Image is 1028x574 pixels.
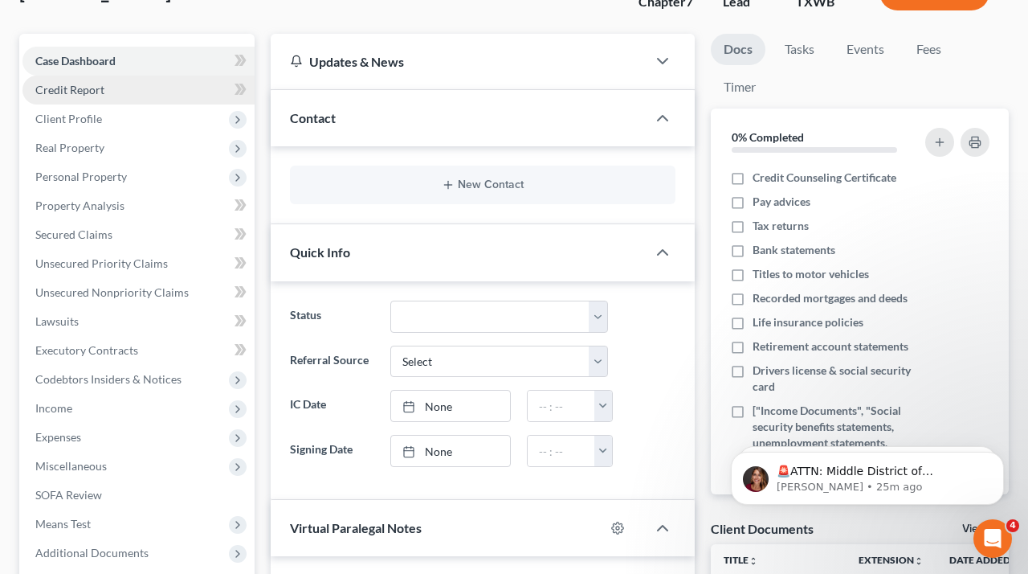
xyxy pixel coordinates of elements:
[35,256,168,270] span: Unsecured Priority Claims
[732,130,804,144] strong: 0% Completed
[35,228,112,241] span: Secured Claims
[22,336,255,365] a: Executory Contracts
[904,34,955,65] a: Fees
[282,346,382,378] label: Referral Source
[914,556,924,566] i: unfold_more
[22,76,255,105] a: Credit Report
[35,401,72,415] span: Income
[282,435,382,467] label: Signing Date
[753,266,869,282] span: Titles to motor vehicles
[22,481,255,510] a: SOFA Review
[35,54,116,68] span: Case Dashboard
[724,554,758,566] a: Titleunfold_more
[22,47,255,76] a: Case Dashboard
[35,170,127,183] span: Personal Property
[753,363,920,395] span: Drivers license & social security card
[35,199,124,212] span: Property Analysis
[282,390,382,422] label: IC Date
[834,34,897,65] a: Events
[35,517,91,531] span: Means Test
[528,391,595,421] input: -- : --
[391,436,510,466] a: None
[35,112,102,125] span: Client Profile
[753,338,908,355] span: Retirement account statements
[391,391,510,421] a: None
[753,314,863,330] span: Life insurance policies
[528,436,595,466] input: -- : --
[303,178,663,191] button: New Contact
[290,520,422,535] span: Virtual Paralegal Notes
[707,418,1028,531] iframe: Intercom notifications message
[753,194,810,210] span: Pay advices
[753,170,896,186] span: Credit Counseling Certificate
[22,220,255,249] a: Secured Claims
[35,372,182,386] span: Codebtors Insiders & Notices
[35,488,102,502] span: SOFA Review
[973,519,1012,558] iframe: Intercom live chat
[753,242,835,258] span: Bank statements
[711,34,765,65] a: Docs
[22,278,255,307] a: Unsecured Nonpriority Claims
[859,554,924,566] a: Extensionunfold_more
[753,218,809,234] span: Tax returns
[753,403,920,499] span: ["Income Documents", "Social security benefits statements, unemployment statements, records of re...
[22,307,255,336] a: Lawsuits
[22,191,255,220] a: Property Analysis
[1006,519,1019,532] span: 4
[282,301,382,333] label: Status
[35,343,138,357] span: Executory Contracts
[711,72,769,103] a: Timer
[753,290,908,306] span: Recorded mortgages and deeds
[35,285,189,299] span: Unsecured Nonpriority Claims
[949,554,1022,566] a: Date Added expand_more
[35,459,107,473] span: Miscellaneous
[290,53,627,70] div: Updates & News
[35,430,81,444] span: Expenses
[290,244,350,260] span: Quick Info
[290,110,336,125] span: Contact
[35,314,79,328] span: Lawsuits
[749,556,758,566] i: unfold_more
[35,141,104,154] span: Real Property
[772,34,827,65] a: Tasks
[35,546,149,560] span: Additional Documents
[35,83,104,96] span: Credit Report
[22,249,255,278] a: Unsecured Priority Claims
